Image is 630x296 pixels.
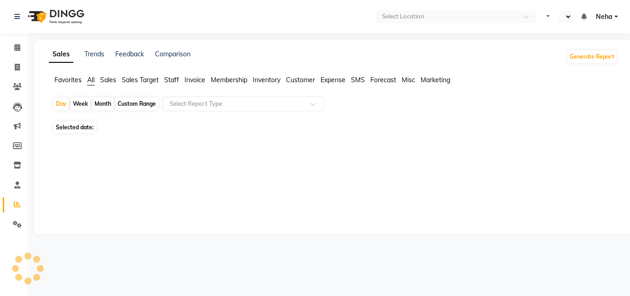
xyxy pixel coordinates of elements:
[115,97,158,110] div: Custom Range
[122,76,159,84] span: Sales Target
[54,76,82,84] span: Favorites
[402,76,415,84] span: Misc
[24,4,87,30] img: logo
[115,50,144,58] a: Feedback
[71,97,90,110] div: Week
[382,12,424,21] div: Select Location
[286,76,315,84] span: Customer
[53,97,69,110] div: Day
[567,50,617,63] button: Generate Report
[253,76,280,84] span: Inventory
[92,97,113,110] div: Month
[100,76,116,84] span: Sales
[84,50,104,58] a: Trends
[321,76,345,84] span: Expense
[370,76,396,84] span: Forecast
[87,76,95,84] span: All
[49,46,73,63] a: Sales
[184,76,205,84] span: Invoice
[164,76,179,84] span: Staff
[421,76,450,84] span: Marketing
[211,76,247,84] span: Membership
[53,121,96,133] span: Selected date:
[155,50,190,58] a: Comparison
[351,76,365,84] span: SMS
[596,12,612,22] span: Neha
